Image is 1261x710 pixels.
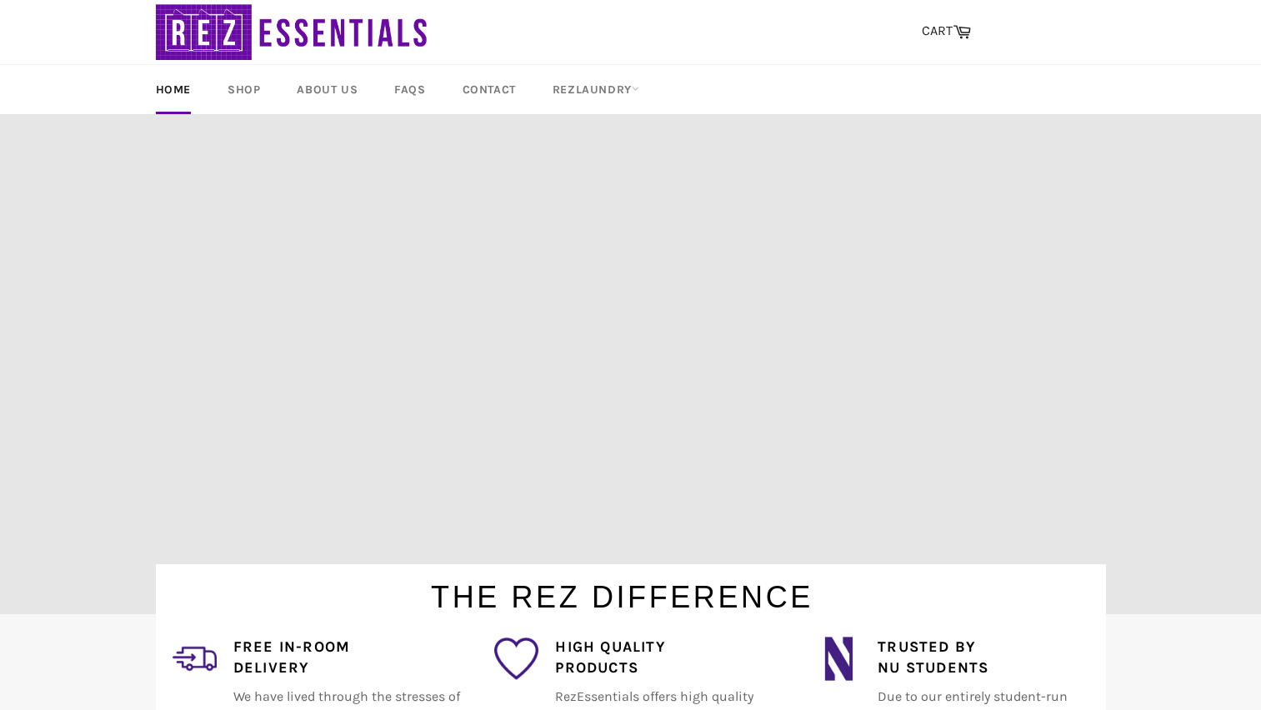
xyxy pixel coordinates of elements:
img: favorite_1.png [494,637,538,681]
a: RezLaundry [536,65,656,114]
a: FAQs [378,65,442,114]
h4: Trusted by NU Students [878,637,1105,678]
a: Home [139,65,208,114]
img: delivery_2.png [173,637,217,681]
a: Shop [211,65,277,114]
a: Contact [446,65,533,114]
h4: Free In-Room Delivery [233,637,461,678]
a: About Us [280,65,374,114]
h4: High Quality Products [555,637,783,678]
a: CART [913,14,979,49]
h1: The Rez Difference [139,564,1106,618]
img: northwestern_wildcats_tiny.png [817,637,861,681]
